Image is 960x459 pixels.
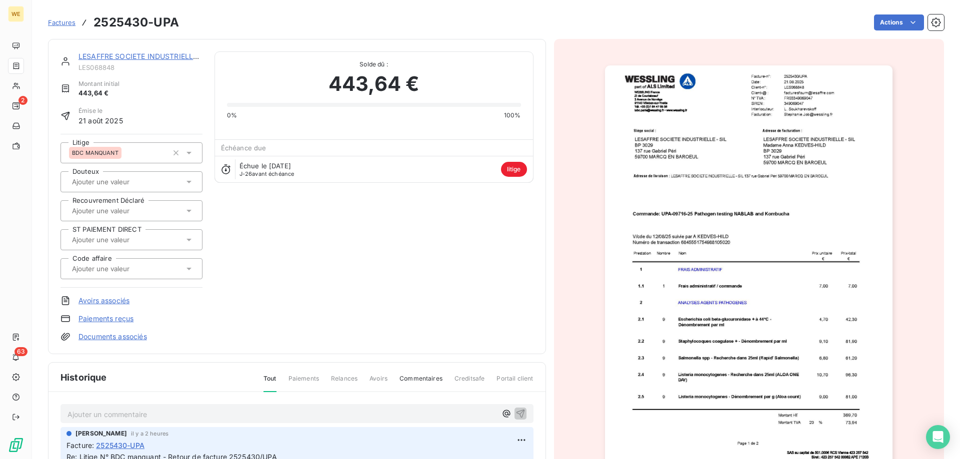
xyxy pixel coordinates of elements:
[78,314,133,324] a: Paiements reçus
[78,115,123,126] span: 21 août 2025
[71,264,171,273] input: Ajouter une valeur
[369,374,387,391] span: Avoirs
[48,17,75,27] a: Factures
[78,332,147,342] a: Documents associés
[288,374,319,391] span: Paiements
[14,347,27,356] span: 63
[8,437,24,453] img: Logo LeanPay
[454,374,485,391] span: Creditsafe
[8,6,24,22] div: WE
[926,425,950,449] div: Open Intercom Messenger
[227,111,237,120] span: 0%
[221,144,266,152] span: Échéance due
[874,14,924,30] button: Actions
[78,79,119,88] span: Montant initial
[18,96,27,105] span: 2
[96,440,144,451] span: 2525430-UPA
[48,18,75,26] span: Factures
[93,13,179,31] h3: 2525430-UPA
[239,171,294,177] span: avant échéance
[71,235,171,244] input: Ajouter une valeur
[504,111,521,120] span: 100%
[399,374,442,391] span: Commentaires
[239,170,252,177] span: J-26
[78,63,202,71] span: LES068848
[239,162,291,170] span: Échue le [DATE]
[328,69,419,99] span: 443,64 €
[501,162,527,177] span: litige
[72,150,118,156] span: BDC MANQUANT
[331,374,357,391] span: Relances
[263,374,276,392] span: Tout
[60,371,107,384] span: Historique
[8,98,23,114] a: 2
[131,431,168,437] span: il y a 2 heures
[78,296,129,306] a: Avoirs associés
[66,440,94,451] span: Facture :
[78,52,215,60] a: LESAFFRE SOCIETE INDUSTRIELLE - SIL
[78,88,119,98] span: 443,64 €
[496,374,533,391] span: Portail client
[75,429,127,438] span: [PERSON_NAME]
[71,206,171,215] input: Ajouter une valeur
[71,177,171,186] input: Ajouter une valeur
[227,60,521,69] span: Solde dû :
[78,106,123,115] span: Émise le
